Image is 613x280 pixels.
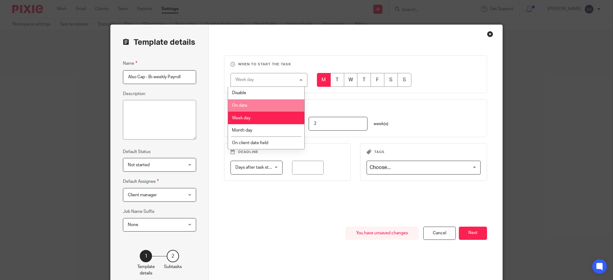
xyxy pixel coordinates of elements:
[374,122,388,126] span: week(s)
[367,161,481,175] div: Search for option
[123,91,145,97] label: Description
[128,163,150,167] span: Not started
[164,264,182,270] p: Subtasks
[232,116,250,120] span: Week day
[123,37,195,48] h2: Template details
[232,91,246,95] span: Disable
[167,250,179,262] div: 2
[128,223,138,227] span: None
[367,162,477,173] input: Search for option
[230,150,345,155] h3: Deadline
[367,150,481,155] h3: Tags
[232,103,247,108] span: On date
[140,250,152,262] div: 1
[230,62,481,67] h3: When to start the task
[123,149,150,155] label: Default Status
[137,264,155,276] p: Template details
[235,78,254,82] div: Week day
[230,106,481,111] h3: Task recurrence
[487,31,493,37] div: Close this dialog window
[235,165,276,170] span: Days after task starts
[128,193,157,197] span: Client manager
[459,227,487,240] button: Next
[345,227,419,240] div: You have unsaved changes
[232,128,252,132] span: Month day
[123,60,137,67] label: Name
[123,209,154,215] label: Job Name Suffix
[423,227,456,240] div: Cancel
[123,178,159,185] label: Default Assignee
[232,141,268,145] span: On client date field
